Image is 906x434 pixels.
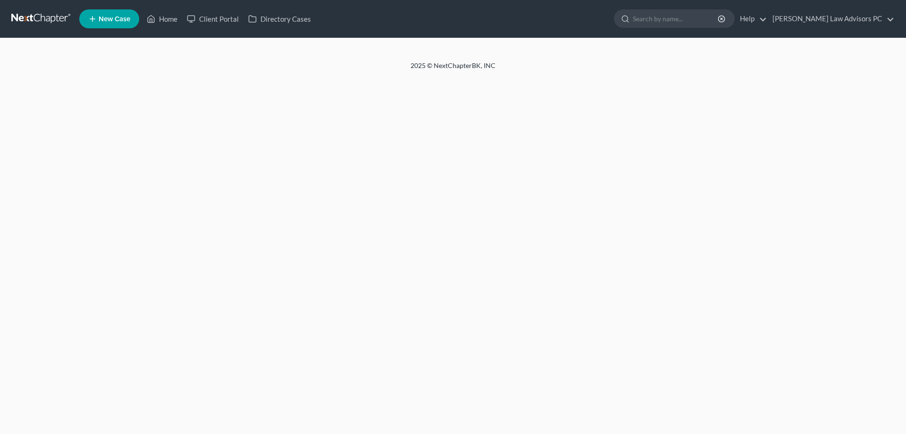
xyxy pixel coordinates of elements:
a: Help [735,10,767,27]
a: Directory Cases [243,10,316,27]
span: New Case [99,16,130,23]
div: 2025 © NextChapterBK, INC [184,61,722,78]
input: Search by name... [633,10,719,27]
a: [PERSON_NAME] Law Advisors PC [768,10,894,27]
a: Home [142,10,182,27]
a: Client Portal [182,10,243,27]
